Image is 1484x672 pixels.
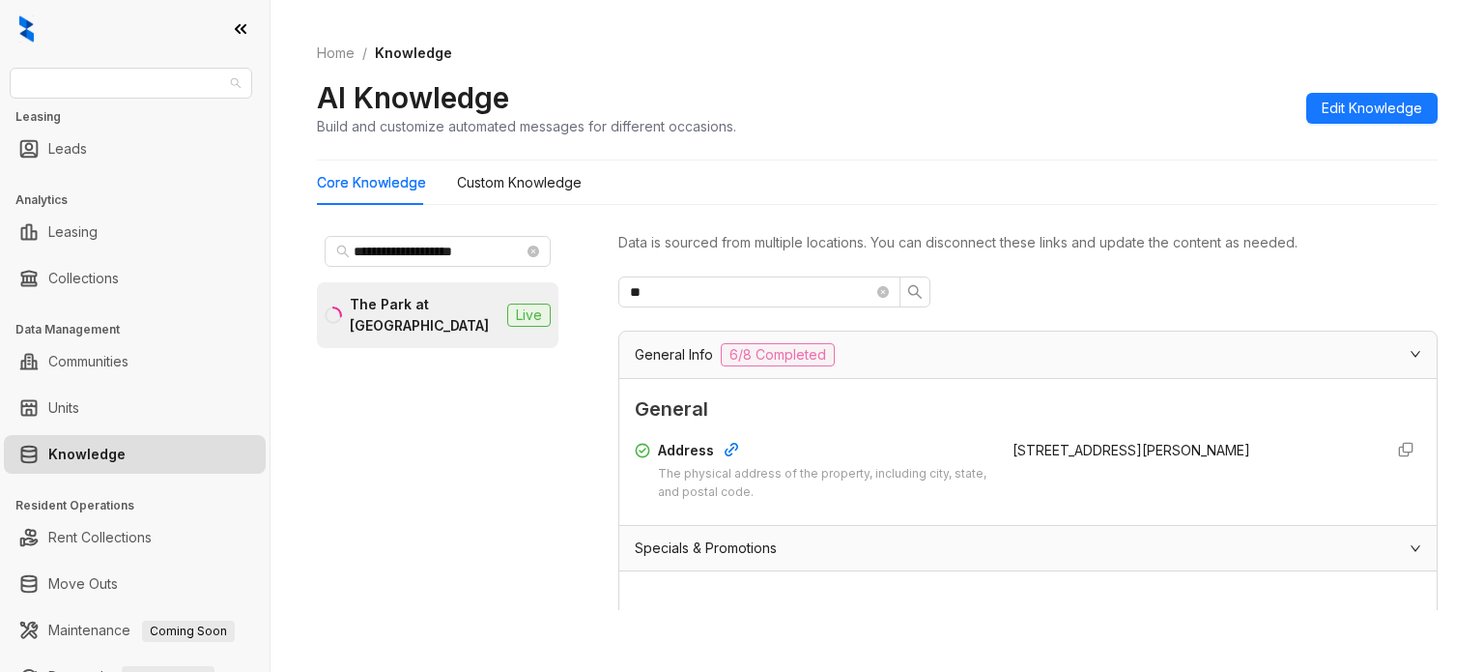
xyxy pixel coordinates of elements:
img: logo [19,15,34,43]
div: [STREET_ADDRESS][PERSON_NAME] [1013,440,1367,461]
span: close-circle [877,286,889,298]
a: Communities [48,342,128,381]
span: Coming Soon [142,621,235,642]
li: Leasing [4,213,266,251]
a: Rent Collections [48,518,152,557]
span: Live [507,304,551,327]
div: The Park at [GEOGRAPHIC_DATA] [350,294,499,336]
span: expanded [1410,542,1421,554]
a: Home [313,43,358,64]
div: Custom Knowledge [457,172,582,193]
span: search [907,284,923,300]
span: General [635,394,1421,424]
li: Knowledge [4,435,266,474]
span: Magnolia Capital [21,69,241,98]
li: Leads [4,130,266,168]
span: 6/8 Completed [721,343,835,366]
span: Knowledge [375,44,452,61]
li: Communities [4,342,266,381]
button: Edit Knowledge [1306,93,1438,124]
div: Specials & Promotions [619,526,1437,570]
span: General Info [635,344,713,365]
div: Core Knowledge [317,172,426,193]
a: Knowledge [48,435,126,474]
li: / [362,43,367,64]
span: close-circle [528,246,539,257]
h3: Data Management [15,321,270,338]
li: Move Outs [4,565,266,603]
li: Units [4,389,266,427]
span: Edit Knowledge [1322,98,1422,119]
li: Rent Collections [4,518,266,557]
a: Collections [48,259,119,298]
a: Move Outs [48,565,118,603]
div: General Info6/8 Completed [619,332,1437,378]
a: Leasing [48,213,98,251]
div: Data is sourced from multiple locations. You can disconnect these links and update the content as... [618,232,1438,253]
span: search [336,245,350,258]
h3: Resident Operations [15,497,270,514]
span: Specials & Promotions [635,538,777,559]
h2: AI Knowledge [317,79,509,116]
div: Build and customize automated messages for different occasions. [317,116,736,136]
h3: Leasing [15,108,270,126]
div: Address [658,440,989,465]
h3: Analytics [15,191,270,209]
li: Maintenance [4,611,266,650]
div: No promotions match your search. [635,602,1421,655]
a: Units [48,389,79,427]
a: Leads [48,130,87,168]
span: expanded [1410,348,1421,360]
div: The physical address of the property, including city, state, and postal code. [658,465,989,502]
li: Collections [4,259,266,298]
